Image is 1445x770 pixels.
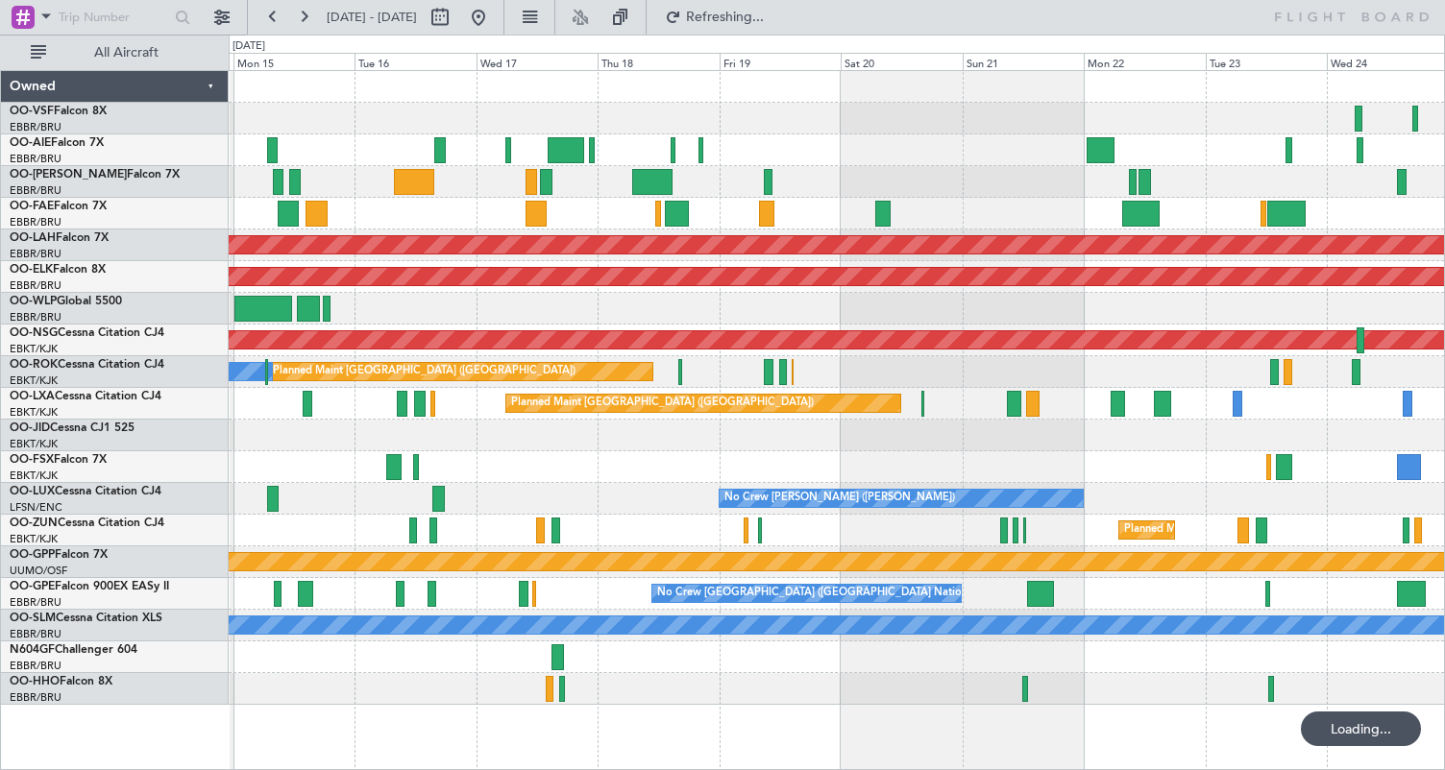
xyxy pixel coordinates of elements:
a: EBBR/BRU [10,310,61,325]
div: Sat 20 [841,53,963,70]
a: OO-NSGCessna Citation CJ4 [10,327,164,339]
span: All Aircraft [50,46,203,60]
span: OO-LAH [10,232,56,244]
a: EBBR/BRU [10,595,61,610]
a: EBKT/KJK [10,405,58,420]
span: OO-[PERSON_NAME] [10,169,127,180]
div: Fri 19 [720,53,842,70]
span: OO-JID [10,422,50,434]
a: EBKT/KJK [10,437,58,451]
a: OO-LUXCessna Citation CJ4 [10,486,161,497]
a: OO-[PERSON_NAME]Falcon 7X [10,169,180,180]
span: [DATE] - [DATE] [327,9,417,26]
span: OO-LXA [10,391,55,402]
a: EBKT/KJK [10,373,58,388]
span: OO-AIE [10,137,51,149]
span: OO-ELK [10,264,53,276]
div: Mon 22 [1084,53,1206,70]
div: No Crew [GEOGRAPHIC_DATA] ([GEOGRAPHIC_DATA] National) [657,579,979,608]
div: Planned Maint [GEOGRAPHIC_DATA] ([GEOGRAPHIC_DATA]) [273,357,576,386]
a: OO-ZUNCessna Citation CJ4 [10,517,164,529]
a: EBKT/KJK [10,469,58,483]
a: OO-WLPGlobal 5500 [10,296,122,307]
a: OO-VSFFalcon 8X [10,106,107,117]
a: EBBR/BRU [10,659,61,673]
a: EBBR/BRU [10,690,61,705]
a: OO-ELKFalcon 8X [10,264,106,276]
div: Sun 21 [963,53,1085,70]
a: EBKT/KJK [10,342,58,356]
div: No Crew [PERSON_NAME] ([PERSON_NAME]) [724,484,955,513]
span: OO-HHO [10,676,60,687]
a: OO-SLMCessna Citation XLS [10,613,162,624]
span: Refreshing... [685,11,766,24]
button: Refreshing... [656,2,771,33]
div: Tue 16 [355,53,477,70]
a: UUMO/OSF [10,564,67,578]
span: OO-VSF [10,106,54,117]
span: OO-ZUN [10,517,58,529]
a: OO-LXACessna Citation CJ4 [10,391,161,402]
div: Tue 23 [1206,53,1328,70]
a: OO-HHOFalcon 8X [10,676,112,687]
a: EBBR/BRU [10,627,61,641]
a: OO-GPEFalcon 900EX EASy II [10,581,169,592]
a: OO-GPPFalcon 7X [10,549,108,561]
a: EBKT/KJK [10,532,58,546]
a: EBBR/BRU [10,152,61,166]
a: OO-ROKCessna Citation CJ4 [10,359,164,371]
a: LFSN/ENC [10,500,62,515]
a: OO-FAEFalcon 7X [10,201,107,212]
span: OO-LUX [10,486,55,497]
input: Trip Number [59,3,169,32]
span: N604GF [10,644,55,656]
div: Mon 15 [233,53,355,70]
div: Wed 17 [477,53,599,70]
a: OO-LAHFalcon 7X [10,232,109,244]
div: Planned Maint Kortrijk-[GEOGRAPHIC_DATA] [1124,516,1348,544]
a: EBBR/BRU [10,247,61,261]
div: Thu 18 [598,53,720,70]
a: EBBR/BRU [10,183,61,198]
span: OO-GPP [10,549,55,561]
span: OO-WLP [10,296,57,307]
span: OO-SLM [10,613,56,624]
a: OO-FSXFalcon 7X [10,454,107,466]
button: All Aircraft [21,37,208,68]
span: OO-ROK [10,359,58,371]
a: OO-JIDCessna CJ1 525 [10,422,135,434]
div: [DATE] [233,38,265,55]
a: OO-AIEFalcon 7X [10,137,104,149]
span: OO-GPE [10,581,55,592]
a: EBBR/BRU [10,120,61,134]
span: OO-FAE [10,201,54,212]
a: EBBR/BRU [10,278,61,293]
span: OO-FSX [10,454,54,466]
span: OO-NSG [10,327,58,339]
div: Planned Maint [GEOGRAPHIC_DATA] ([GEOGRAPHIC_DATA]) [511,389,814,418]
div: Loading... [1301,711,1421,746]
a: EBBR/BRU [10,215,61,229]
a: N604GFChallenger 604 [10,644,137,656]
